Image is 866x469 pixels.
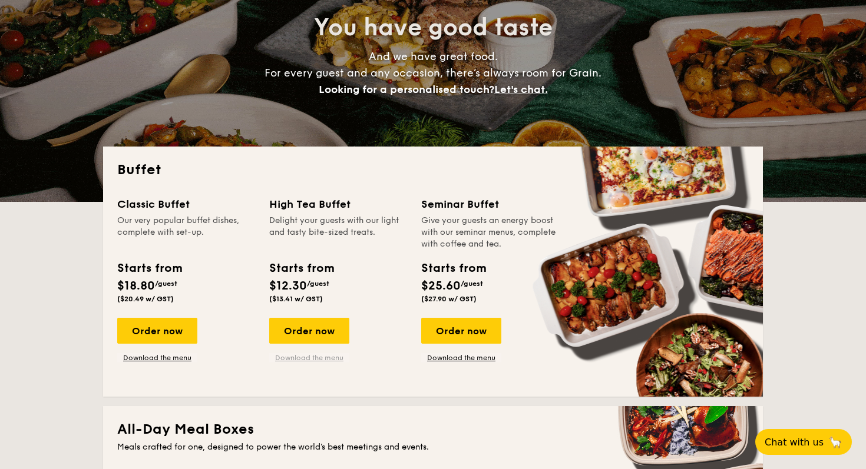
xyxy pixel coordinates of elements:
[421,279,461,293] span: $25.60
[461,280,483,288] span: /guest
[421,353,501,362] a: Download the menu
[421,215,559,250] div: Give your guests an energy boost with our seminar menus, complete with coffee and tea.
[314,14,553,42] span: You have good taste
[269,279,307,293] span: $12.30
[421,295,477,303] span: ($27.90 w/ GST)
[828,435,842,449] span: 🦙
[117,279,155,293] span: $18.80
[265,50,601,96] span: And we have great food. For every guest and any occasion, there’s always room for Grain.
[765,437,824,448] span: Chat with us
[117,420,749,439] h2: All-Day Meal Boxes
[494,83,548,96] span: Let's chat.
[421,318,501,344] div: Order now
[117,353,197,362] a: Download the menu
[155,280,177,288] span: /guest
[319,83,494,96] span: Looking for a personalised touch?
[117,215,255,250] div: Our very popular buffet dishes, complete with set-up.
[269,295,323,303] span: ($13.41 w/ GST)
[117,318,197,344] div: Order now
[117,161,749,179] h2: Buffet
[421,196,559,212] div: Seminar Buffet
[269,196,407,212] div: High Tea Buffet
[117,441,749,453] div: Meals crafted for one, designed to power the world's best meetings and events.
[117,295,174,303] span: ($20.49 w/ GST)
[269,318,349,344] div: Order now
[755,429,852,455] button: Chat with us🦙
[269,260,333,277] div: Starts from
[421,260,485,277] div: Starts from
[269,353,349,362] a: Download the menu
[117,196,255,212] div: Classic Buffet
[307,280,329,288] span: /guest
[269,215,407,250] div: Delight your guests with our light and tasty bite-sized treats.
[117,260,181,277] div: Starts from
